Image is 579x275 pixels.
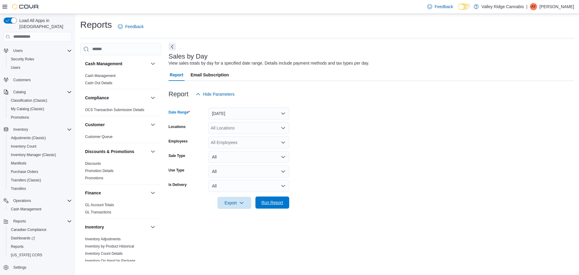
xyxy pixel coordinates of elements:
[203,91,235,97] span: Hide Parameters
[11,253,42,257] span: [US_STATE] CCRS
[85,244,134,248] a: Inventory by Product Historical
[531,3,536,10] span: AY
[80,19,112,31] h1: Reports
[11,76,72,84] span: Customers
[281,140,286,145] button: Open list of options
[8,235,37,242] a: Dashboards
[85,122,105,128] h3: Customer
[85,122,148,128] button: Customer
[193,88,237,100] button: Hide Parameters
[85,190,148,196] button: Finance
[85,258,135,263] span: Inventory On Hand by Package
[13,265,26,270] span: Settings
[281,126,286,130] button: Open list of options
[6,176,74,184] button: Transfers (Classic)
[6,105,74,113] button: My Catalog (Classic)
[85,161,101,166] a: Discounts
[11,169,38,174] span: Purchase Orders
[8,206,72,213] span: Cash Management
[11,152,56,157] span: Inventory Manager (Classic)
[13,48,23,53] span: Users
[85,224,104,230] h3: Inventory
[8,97,72,104] span: Classification (Classic)
[8,56,36,63] a: Security Roles
[8,105,72,113] span: My Catalog (Classic)
[8,243,26,250] a: Reports
[85,135,112,139] a: Customer Queue
[208,165,289,177] button: All
[115,21,146,33] a: Feedback
[539,3,574,10] p: [PERSON_NAME]
[85,190,101,196] h3: Finance
[1,197,74,205] button: Operations
[13,127,28,132] span: Inventory
[6,134,74,142] button: Adjustments (Classic)
[85,203,114,207] span: GL Account Totals
[6,242,74,251] button: Reports
[13,78,31,82] span: Customers
[11,136,46,140] span: Adjustments (Classic)
[8,235,72,242] span: Dashboards
[8,251,72,259] span: Washington CCRS
[8,64,23,71] a: Users
[6,63,74,72] button: Users
[8,160,72,167] span: Manifests
[169,139,188,144] label: Employees
[6,205,74,213] button: Cash Management
[11,88,72,96] span: Catalog
[8,134,48,142] a: Adjustments (Classic)
[169,153,185,158] label: Sale Type
[80,201,161,218] div: Finance
[11,218,72,225] span: Reports
[8,168,41,175] a: Purchase Orders
[8,177,43,184] a: Transfers (Classic)
[8,143,72,150] span: Inventory Count
[11,126,72,133] span: Inventory
[85,134,112,139] span: Customer Queue
[11,161,26,166] span: Manifests
[8,185,72,192] span: Transfers
[6,113,74,122] button: Promotions
[6,142,74,151] button: Inventory Count
[170,69,183,81] span: Report
[191,69,229,81] span: Email Subscription
[169,168,184,173] label: Use Type
[8,168,72,175] span: Purchase Orders
[17,18,72,30] span: Load All Apps in [GEOGRAPHIC_DATA]
[217,197,251,209] button: Export
[169,182,187,187] label: Is Delivery
[13,90,26,94] span: Catalog
[8,151,59,158] a: Inventory Manager (Classic)
[149,94,157,101] button: Compliance
[11,207,41,212] span: Cash Management
[85,95,109,101] h3: Compliance
[80,160,161,184] div: Discounts & Promotions
[85,168,114,173] span: Promotion Details
[149,148,157,155] button: Discounts & Promotions
[11,65,20,70] span: Users
[85,74,115,78] a: Cash Management
[85,107,144,112] span: OCS Transaction Submission Details
[208,107,289,120] button: [DATE]
[169,124,186,129] label: Locations
[11,115,29,120] span: Promotions
[8,226,49,233] a: Canadian Compliance
[8,143,39,150] a: Inventory Count
[13,219,26,224] span: Reports
[149,189,157,197] button: Finance
[8,185,28,192] a: Transfers
[6,159,74,168] button: Manifests
[8,160,29,167] a: Manifests
[6,225,74,234] button: Canadian Compliance
[85,81,112,85] a: Cash Out Details
[149,223,157,231] button: Inventory
[85,169,114,173] a: Promotion Details
[1,217,74,225] button: Reports
[6,151,74,159] button: Inventory Manager (Classic)
[169,43,176,50] button: Next
[8,177,72,184] span: Transfers (Classic)
[8,206,44,213] a: Cash Management
[80,106,161,116] div: Compliance
[11,244,24,249] span: Reports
